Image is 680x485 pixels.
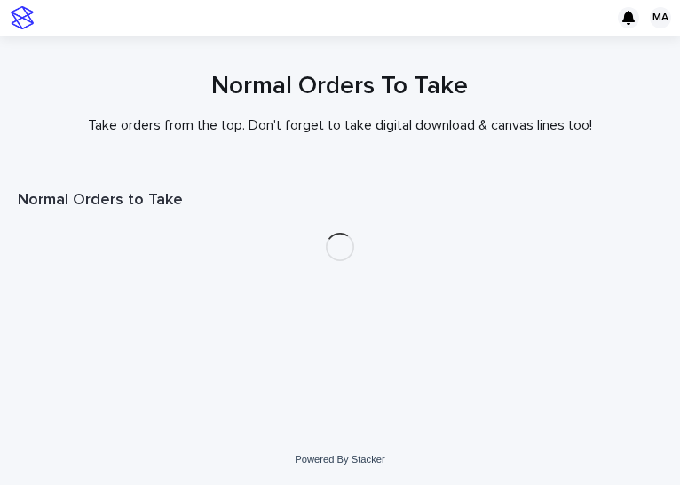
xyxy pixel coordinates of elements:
a: Powered By Stacker [295,454,384,465]
h1: Normal Orders To Take [18,70,662,103]
div: MA [650,7,671,28]
h1: Normal Orders to Take [18,190,662,211]
img: stacker-logo-s-only.png [11,6,34,29]
p: Take orders from the top. Don't forget to take digital download & canvas lines too! [18,117,662,134]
